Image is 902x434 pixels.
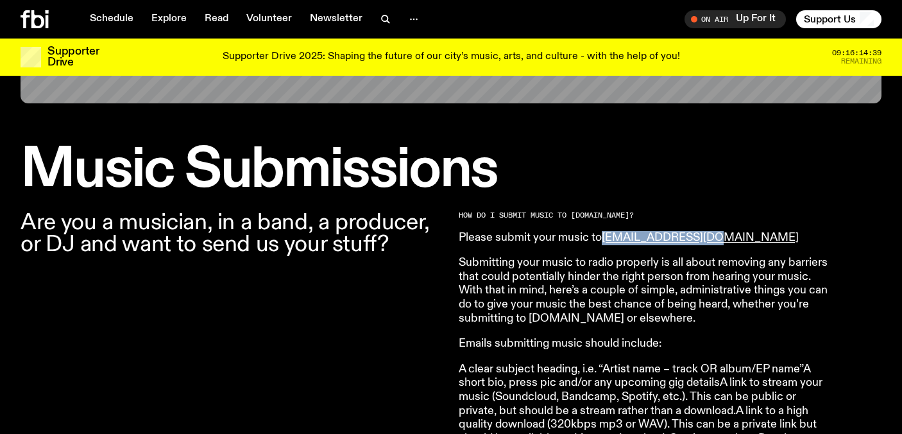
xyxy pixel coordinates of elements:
[804,13,856,25] span: Support Us
[47,46,99,68] h3: Supporter Drive
[197,10,236,28] a: Read
[302,10,370,28] a: Newsletter
[459,256,828,325] p: Submitting your music to radio properly is all about removing any barriers that could potentially...
[82,10,141,28] a: Schedule
[21,144,881,196] h1: Music Submissions
[602,232,799,243] a: [EMAIL_ADDRESS][DOMAIN_NAME]
[144,10,194,28] a: Explore
[841,58,881,65] span: Remaining
[459,337,828,351] p: Emails submitting music should include:
[685,10,786,28] button: On AirUp For It
[796,10,881,28] button: Support Us
[832,49,881,56] span: 09:16:14:39
[223,51,680,63] p: Supporter Drive 2025: Shaping the future of our city’s music, arts, and culture - with the help o...
[239,10,300,28] a: Volunteer
[459,212,828,219] h2: HOW DO I SUBMIT MUSIC TO [DOMAIN_NAME]?
[459,231,828,245] p: Please submit your music to
[21,212,443,256] p: Are you a musician, in a band, a producer, or DJ and want to send us your stuff?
